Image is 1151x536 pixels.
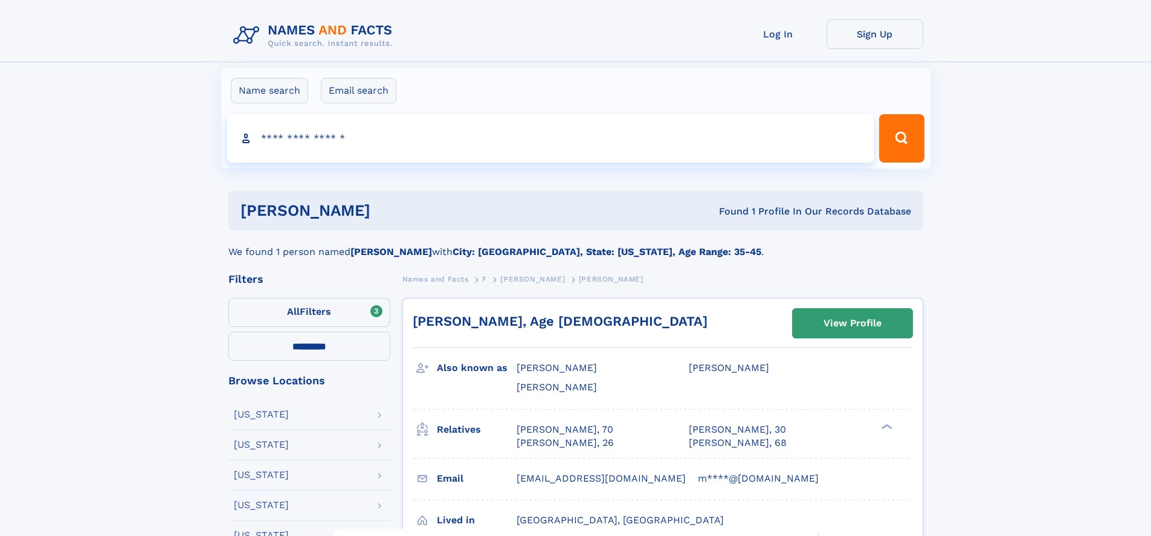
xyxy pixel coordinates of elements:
img: Logo Names and Facts [228,19,402,52]
span: [PERSON_NAME] [689,362,769,373]
a: Log In [730,19,827,49]
div: [US_STATE] [234,470,289,480]
a: [PERSON_NAME], 70 [517,423,613,436]
div: View Profile [824,309,882,337]
h3: Relatives [437,419,517,440]
a: Sign Up [827,19,923,49]
a: [PERSON_NAME], Age [DEMOGRAPHIC_DATA] [413,314,708,329]
a: [PERSON_NAME] [500,271,565,286]
a: [PERSON_NAME], 68 [689,436,787,450]
div: [US_STATE] [234,500,289,510]
h3: Lived in [437,510,517,531]
div: Browse Locations [228,375,390,386]
b: City: [GEOGRAPHIC_DATA], State: [US_STATE], Age Range: 35-45 [453,246,761,257]
b: [PERSON_NAME] [350,246,432,257]
div: [US_STATE] [234,410,289,419]
h3: Email [437,468,517,489]
span: [PERSON_NAME] [579,275,643,283]
a: Names and Facts [402,271,469,286]
span: [GEOGRAPHIC_DATA], [GEOGRAPHIC_DATA] [517,514,724,526]
span: F [482,275,487,283]
label: Email search [321,78,396,103]
div: Filters [228,274,390,285]
div: We found 1 person named with . [228,230,923,259]
label: Name search [231,78,308,103]
div: Found 1 Profile In Our Records Database [544,205,911,218]
label: Filters [228,298,390,327]
input: search input [227,114,874,163]
a: F [482,271,487,286]
a: [PERSON_NAME], 26 [517,436,614,450]
span: [PERSON_NAME] [500,275,565,283]
span: [PERSON_NAME] [517,362,597,373]
h3: Also known as [437,358,517,378]
div: ❯ [879,422,893,430]
span: All [287,306,300,317]
a: [PERSON_NAME], 30 [689,423,786,436]
div: [US_STATE] [234,440,289,450]
button: Search Button [879,114,924,163]
h1: [PERSON_NAME] [240,203,545,218]
span: [EMAIL_ADDRESS][DOMAIN_NAME] [517,473,686,484]
a: View Profile [793,309,912,338]
span: [PERSON_NAME] [517,381,597,393]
